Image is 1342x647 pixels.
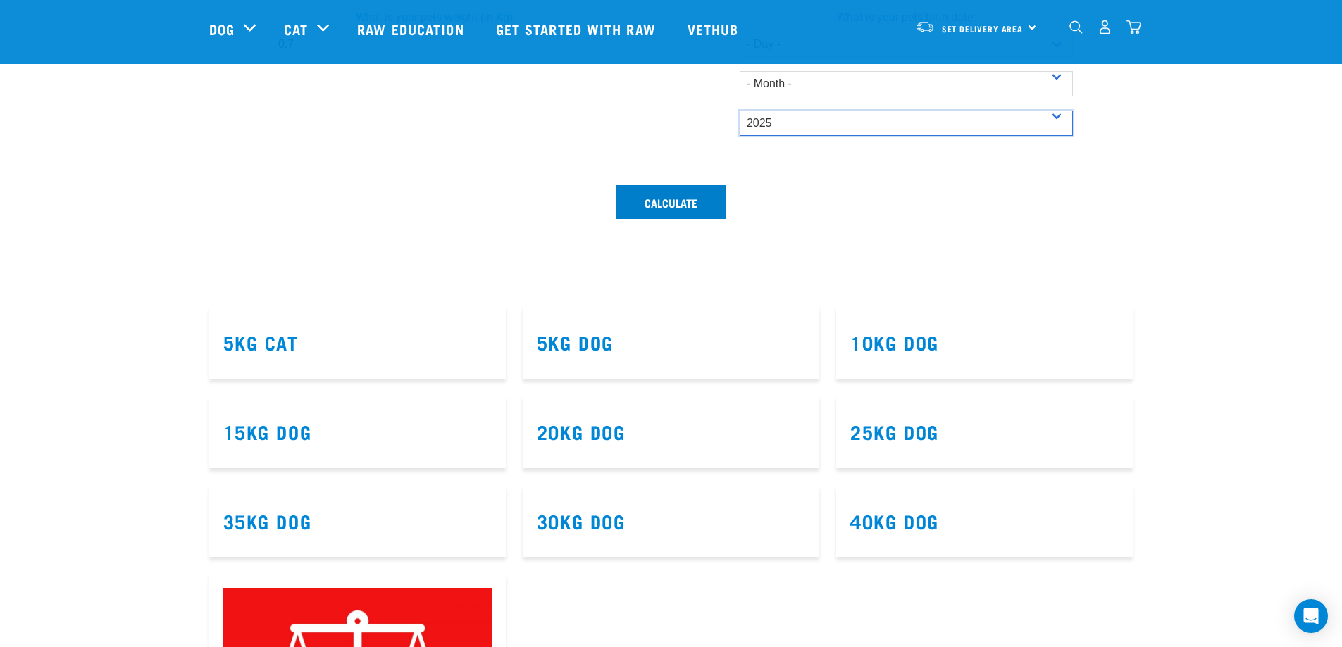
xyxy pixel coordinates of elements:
[223,426,312,436] a: 15kg Dog
[673,1,757,57] a: Vethub
[209,18,235,39] a: Dog
[850,337,939,347] a: 10kg Dog
[343,1,481,57] a: Raw Education
[223,337,299,347] a: 5kg Cat
[942,26,1024,31] span: Set Delivery Area
[1294,599,1328,633] div: Open Intercom Messenger
[850,426,939,436] a: 25kg Dog
[482,1,673,57] a: Get started with Raw
[284,18,308,39] a: Cat
[537,337,614,347] a: 5kg Dog
[1098,20,1112,34] img: user.png
[1126,20,1141,34] img: home-icon@2x.png
[537,426,626,436] a: 20kg Dog
[223,515,312,526] a: 35kg Dog
[850,515,939,526] a: 40kg Dog
[916,20,935,33] img: van-moving.png
[616,185,726,219] button: Calculate
[1069,20,1083,34] img: home-icon-1@2x.png
[537,515,626,526] a: 30kg Dog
